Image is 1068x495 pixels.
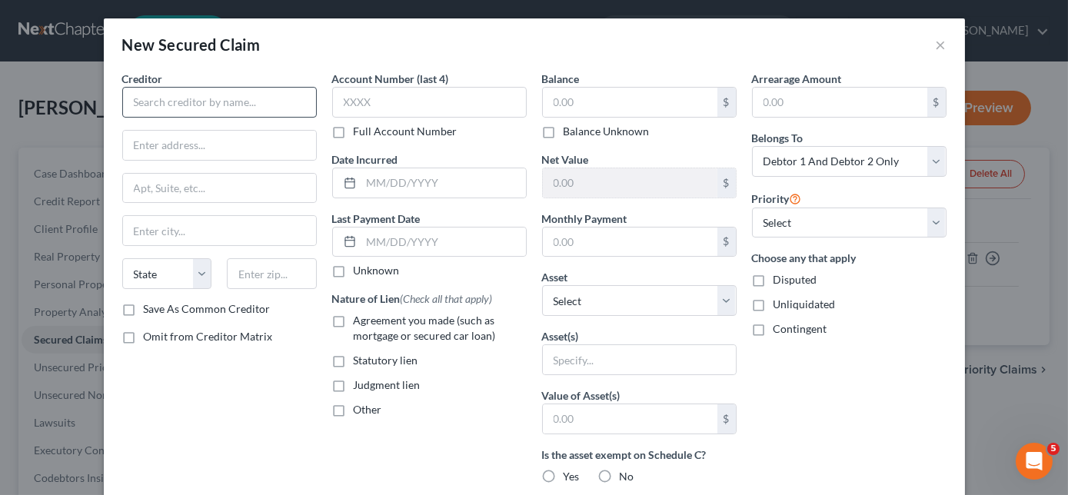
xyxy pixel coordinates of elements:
[752,131,803,145] span: Belongs To
[542,387,621,404] label: Value of Asset(s)
[123,174,316,203] input: Apt, Suite, etc...
[774,273,817,286] span: Disputed
[542,151,589,168] label: Net Value
[354,124,457,139] label: Full Account Number
[332,71,449,87] label: Account Number (last 4)
[401,292,493,305] span: (Check all that apply)
[752,250,947,266] label: Choose any that apply
[542,271,568,284] span: Asset
[122,34,261,55] div: New Secured Claim
[332,291,493,307] label: Nature of Lien
[354,263,400,278] label: Unknown
[354,354,418,367] span: Statutory lien
[542,447,737,463] label: Is the asset exempt on Schedule C?
[1047,443,1060,455] span: 5
[122,87,317,118] input: Search creditor by name...
[123,216,316,245] input: Enter city...
[774,322,827,335] span: Contingent
[354,403,382,416] span: Other
[122,72,163,85] span: Creditor
[543,88,717,117] input: 0.00
[543,404,717,434] input: 0.00
[717,404,736,434] div: $
[752,71,842,87] label: Arrearage Amount
[752,189,802,208] label: Priority
[354,314,496,342] span: Agreement you made (such as mortgage or secured car loan)
[564,470,580,483] span: Yes
[717,88,736,117] div: $
[1016,443,1053,480] iframe: Intercom live chat
[332,87,527,118] input: XXXX
[543,345,736,374] input: Specify...
[717,228,736,257] div: $
[543,228,717,257] input: 0.00
[361,168,526,198] input: MM/DD/YYYY
[543,168,717,198] input: 0.00
[542,211,627,227] label: Monthly Payment
[717,168,736,198] div: $
[564,124,650,139] label: Balance Unknown
[123,131,316,160] input: Enter address...
[774,297,836,311] span: Unliquidated
[144,330,273,343] span: Omit from Creditor Matrix
[620,470,634,483] span: No
[227,258,317,289] input: Enter zip...
[144,301,271,317] label: Save As Common Creditor
[361,228,526,257] input: MM/DD/YYYY
[542,328,579,344] label: Asset(s)
[354,378,421,391] span: Judgment lien
[936,35,947,54] button: ×
[753,88,927,117] input: 0.00
[542,71,580,87] label: Balance
[332,211,421,227] label: Last Payment Date
[332,151,398,168] label: Date Incurred
[927,88,946,117] div: $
